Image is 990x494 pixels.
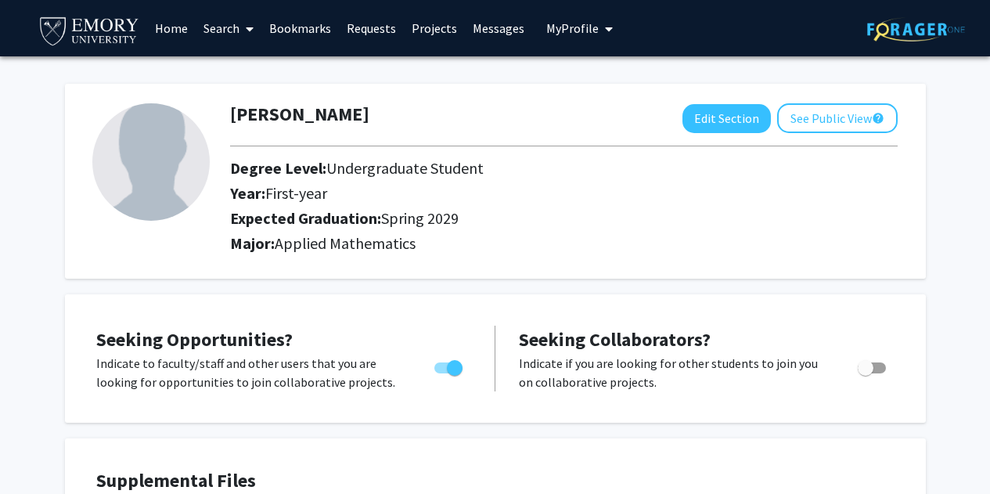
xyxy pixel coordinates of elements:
[682,104,771,133] button: Edit Section
[851,354,895,377] div: Toggle
[381,208,459,228] span: Spring 2029
[519,327,711,352] span: Seeking Collaborators?
[546,20,599,36] span: My Profile
[147,1,196,56] a: Home
[38,13,142,48] img: Emory University Logo
[326,158,484,178] span: Undergraduate Student
[12,424,67,482] iframe: Chat
[777,103,898,133] button: See Public View
[196,1,261,56] a: Search
[404,1,465,56] a: Projects
[519,354,828,391] p: Indicate if you are looking for other students to join you on collaborative projects.
[275,233,416,253] span: Applied Mathematics
[96,354,405,391] p: Indicate to faculty/staff and other users that you are looking for opportunities to join collabor...
[428,354,471,377] div: Toggle
[230,103,369,126] h1: [PERSON_NAME]
[261,1,339,56] a: Bookmarks
[230,159,856,178] h2: Degree Level:
[265,183,327,203] span: First-year
[230,209,856,228] h2: Expected Graduation:
[96,470,895,492] h4: Supplemental Files
[230,184,856,203] h2: Year:
[230,234,898,253] h2: Major:
[96,327,293,352] span: Seeking Opportunities?
[339,1,404,56] a: Requests
[872,109,884,128] mat-icon: help
[867,17,965,41] img: ForagerOne Logo
[465,1,532,56] a: Messages
[92,103,210,221] img: Profile Picture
